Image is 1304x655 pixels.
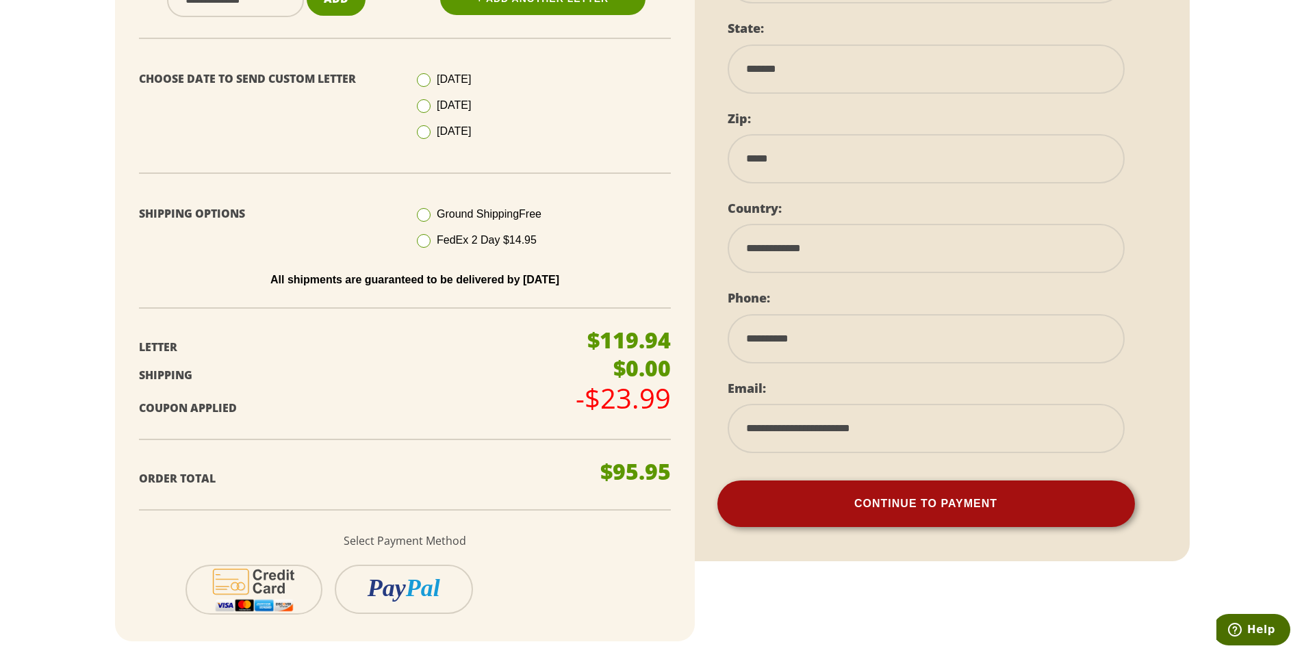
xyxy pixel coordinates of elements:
[717,480,1135,527] button: Continue To Payment
[437,99,471,111] span: [DATE]
[437,73,471,85] span: [DATE]
[613,357,671,379] p: $0.00
[139,204,395,224] p: Shipping Options
[519,208,541,220] span: Free
[149,274,681,286] p: All shipments are guaranteed to be delivered by [DATE]
[728,20,764,36] label: State:
[728,110,751,127] label: Zip:
[406,574,440,602] i: Pal
[139,469,579,489] p: Order Total
[587,329,671,351] p: $119.94
[204,566,305,613] img: cc-icon-2.svg
[368,574,406,602] i: Pay
[139,69,395,89] p: Choose Date To Send Custom Letter
[1216,614,1290,648] iframe: Opens a widget where you can find more information
[576,385,671,412] p: -$23.99
[139,337,579,357] p: Letter
[437,208,541,220] span: Ground Shipping
[728,290,770,306] label: Phone:
[139,531,671,551] p: Select Payment Method
[437,125,471,137] span: [DATE]
[600,461,671,483] p: $95.95
[139,398,579,418] p: Coupon Applied
[139,365,579,385] p: Shipping
[728,200,782,216] label: Country:
[335,565,473,614] button: PayPal
[728,380,766,396] label: Email:
[437,234,537,246] span: FedEx 2 Day $14.95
